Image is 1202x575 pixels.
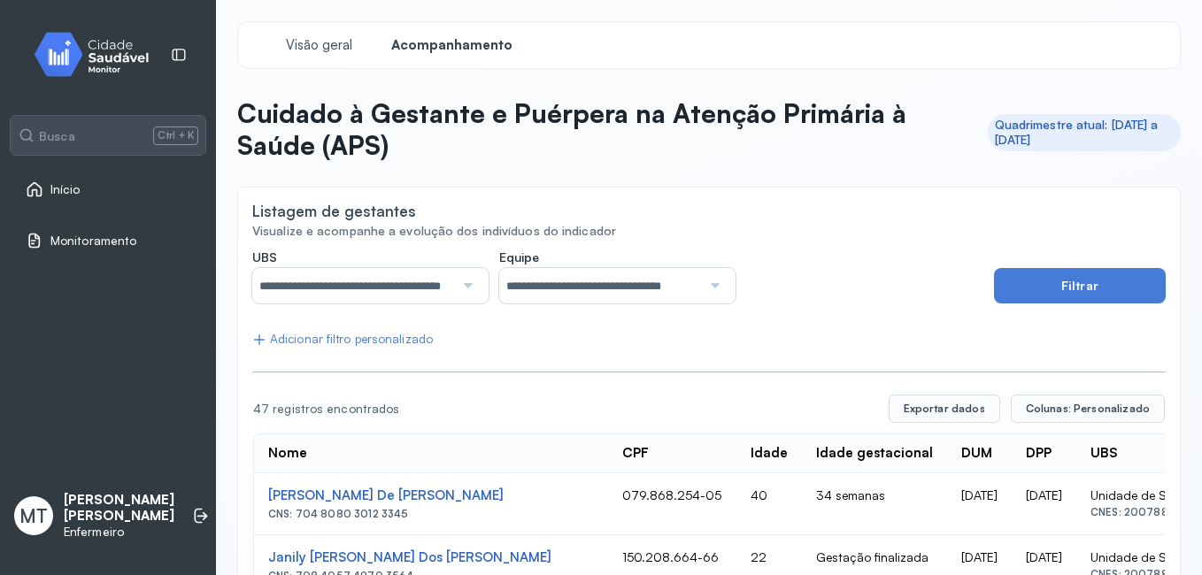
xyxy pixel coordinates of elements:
[64,525,174,540] p: Enfermeiro
[50,234,136,249] span: Monitoramento
[252,224,1166,239] div: Visualize e acompanhe a evolução dos indivíduos do indicador
[252,249,277,265] span: UBS
[802,473,947,535] td: 34 semanas
[947,473,1012,535] td: [DATE]
[26,180,190,198] a: Início
[994,268,1166,303] button: Filtrar
[252,332,433,347] div: Adicionar filtro personalizado
[889,395,1000,423] button: Exportar dados
[1012,473,1076,535] td: [DATE]
[391,37,512,54] span: Acompanhamento
[1011,395,1165,423] button: Colunas: Personalizado
[252,202,416,220] div: Listagem de gestantes
[622,445,649,462] div: CPF
[50,182,81,197] span: Início
[39,128,75,144] span: Busca
[286,37,352,54] span: Visão geral
[19,504,48,527] span: MT
[816,445,933,462] div: Idade gestacional
[268,549,594,566] div: Janily [PERSON_NAME] Dos [PERSON_NAME]
[268,445,307,462] div: Nome
[1026,445,1052,462] div: DPP
[237,97,974,162] p: Cuidado à Gestante e Puérpera na Atenção Primária à Saúde (APS)
[19,28,178,80] img: monitor.svg
[751,445,788,462] div: Idade
[608,473,736,535] td: 079.868.254-05
[153,126,198,144] span: Ctrl + K
[995,118,1174,148] div: Quadrimestre atual: [DATE] a [DATE]
[253,402,875,417] div: 47 registros encontrados
[268,508,594,520] div: CNS: 704 8080 3012 3345
[499,249,539,265] span: Equipe
[1026,402,1150,416] span: Colunas: Personalizado
[961,445,992,462] div: DUM
[26,232,190,249] a: Monitoramento
[736,473,802,535] td: 40
[268,487,594,504] div: [PERSON_NAME] De [PERSON_NAME]
[1090,445,1118,462] div: UBS
[64,492,174,525] p: [PERSON_NAME] [PERSON_NAME]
